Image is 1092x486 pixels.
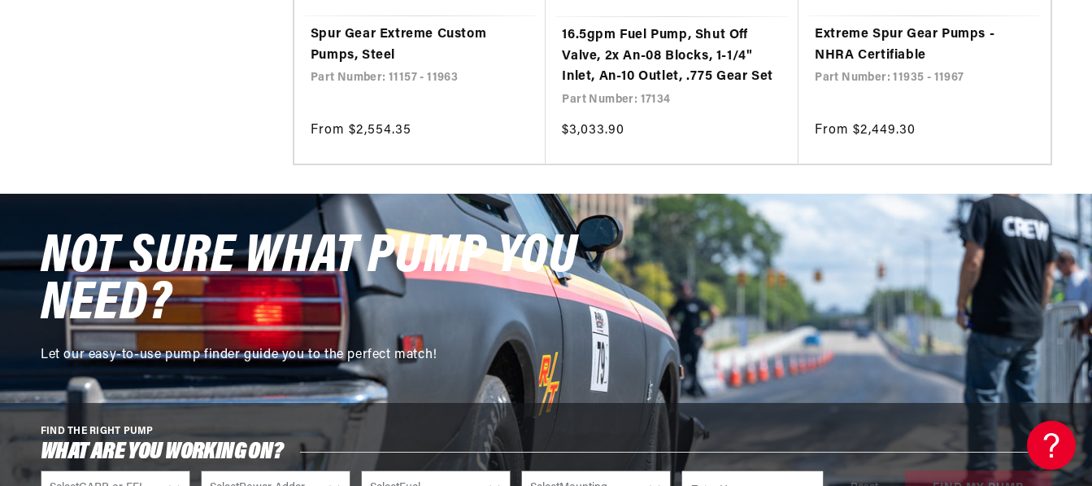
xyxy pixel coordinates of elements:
[562,25,782,88] a: 16.5gpm Fuel Pump, Shut Off Valve, 2x An-08 Blocks, 1-1/4" Inlet, An-10 Outlet, .775 Gear Set
[41,345,594,366] p: Let our easy-to-use pump finder guide you to the perfect match!
[41,230,577,332] span: NOT SURE WHAT PUMP YOU NEED?
[311,24,530,66] a: Spur Gear Extreme Custom Pumps, Steel
[41,427,154,436] span: FIND THE RIGHT PUMP
[815,24,1034,66] a: Extreme Spur Gear Pumps - NHRA Certifiable
[41,442,284,462] span: What are you working on?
